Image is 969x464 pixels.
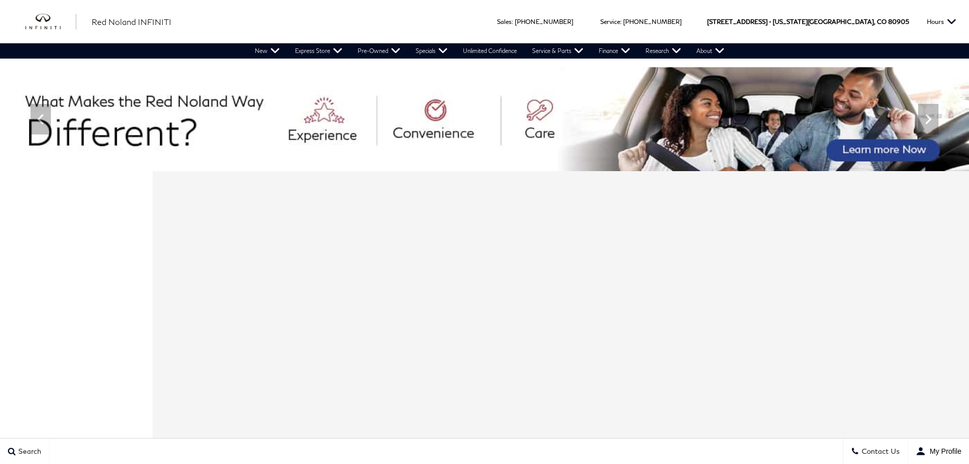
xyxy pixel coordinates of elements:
span: Sales [497,18,512,25]
a: infiniti [25,14,76,30]
span: : [512,18,513,25]
a: Research [638,43,689,59]
a: About [689,43,732,59]
span: Service [600,18,620,25]
a: Pre-Owned [350,43,408,59]
span: My Profile [926,447,961,455]
button: user-profile-menu [908,439,969,464]
a: [PHONE_NUMBER] [515,18,573,25]
nav: Main Navigation [247,43,732,59]
a: Unlimited Confidence [455,43,524,59]
a: Express Store [287,43,350,59]
span: Red Noland INFINITI [92,17,171,26]
a: Specials [408,43,455,59]
img: INFINITI [25,14,76,30]
a: Finance [591,43,638,59]
span: Contact Us [859,447,900,456]
span: : [620,18,622,25]
a: [PHONE_NUMBER] [623,18,682,25]
a: Red Noland INFINITI [92,16,171,28]
a: New [247,43,287,59]
a: [STREET_ADDRESS] • [US_STATE][GEOGRAPHIC_DATA], CO 80905 [707,18,909,25]
span: Search [16,447,41,456]
a: Service & Parts [524,43,591,59]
